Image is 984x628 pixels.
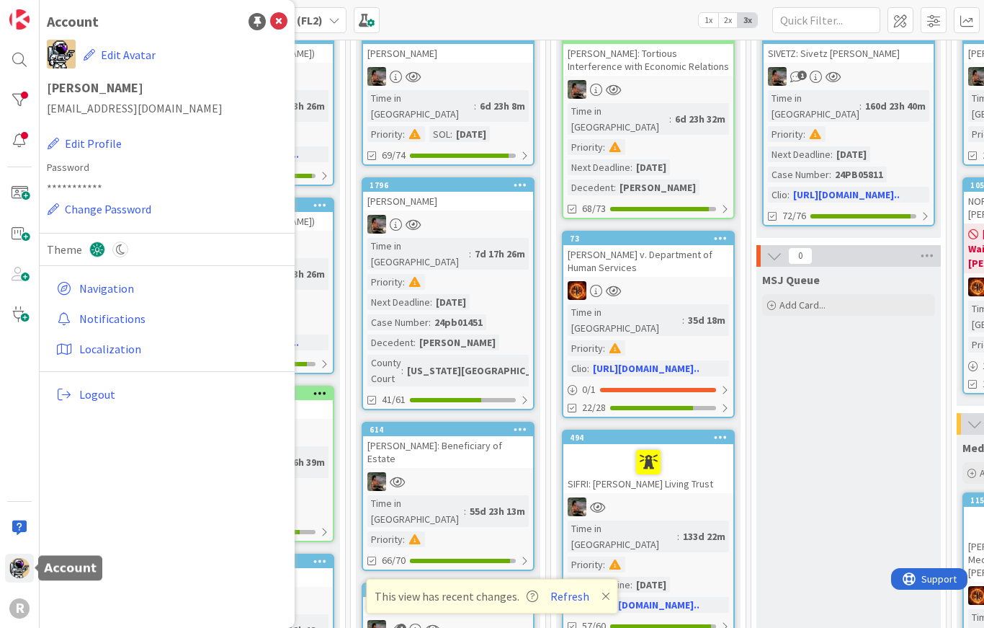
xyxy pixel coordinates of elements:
[44,562,97,575] h5: Account
[363,472,533,491] div: MW
[833,146,870,162] div: [DATE]
[367,90,474,122] div: Time in [GEOGRAPHIC_DATA]
[563,431,733,444] div: 494
[669,111,671,127] span: :
[466,503,529,519] div: 55d 23h 13m
[47,200,152,218] button: Change Password
[677,529,679,544] span: :
[79,386,282,403] span: Logout
[363,67,533,86] div: MW
[266,454,328,470] div: 73d 16h 39m
[403,531,405,547] span: :
[768,67,787,86] img: MW
[616,180,699,195] div: [PERSON_NAME]
[563,31,733,76] div: 653[PERSON_NAME]: Tortious Interference with Economic Relations
[363,423,533,436] div: 614
[568,159,630,175] div: Next Deadline
[367,314,429,330] div: Case Number
[764,67,934,86] div: MW
[382,148,406,163] span: 69/74
[367,126,403,142] div: Priority
[593,598,699,611] a: [URL][DOMAIN_NAME]..
[403,126,405,142] span: :
[768,167,829,182] div: Case Number
[563,381,733,399] div: 0/1
[363,192,533,211] div: [PERSON_NAME]
[563,80,733,99] div: MW
[367,294,430,310] div: Next Deadline
[568,281,586,300] img: TR
[50,306,287,332] a: Notifications
[568,180,614,195] div: Decedent
[363,215,533,234] div: MW
[630,159,632,175] span: :
[632,159,670,175] div: [DATE]
[403,363,562,379] div: [US_STATE][GEOGRAPHIC_DATA]
[363,436,533,468] div: [PERSON_NAME]: Beneficiary of Estate
[363,423,533,468] div: 614[PERSON_NAME]: Beneficiary of Estate
[768,126,803,142] div: Priority
[429,314,431,330] span: :
[382,392,406,407] span: 41/61
[764,31,934,63] div: 80SIVETZ: Sivetz [PERSON_NAME]
[682,312,684,328] span: :
[30,2,66,19] span: Support
[587,361,589,376] span: :
[363,44,533,63] div: [PERSON_NAME]
[370,180,533,190] div: 1796
[568,361,587,376] div: Clio
[603,340,605,356] span: :
[568,557,603,572] div: Priority
[363,584,533,597] div: 95
[363,597,533,616] div: [PERSON_NAME]: [PERSON_NAME]
[50,275,287,301] a: Navigation
[367,472,386,491] img: MW
[563,44,733,76] div: [PERSON_NAME]: Tortious Interference with Economic Relations
[367,67,386,86] img: MW
[582,382,596,397] span: 0 / 1
[464,503,466,519] span: :
[793,188,900,201] a: [URL][DOMAIN_NAME]..
[563,431,733,493] div: 494SIFRI: [PERSON_NAME] Living Trust
[266,98,328,114] div: 13d 23h 26m
[452,126,490,142] div: [DATE]
[582,201,606,216] span: 68/73
[367,355,401,386] div: County Court
[568,80,586,99] img: MW
[367,495,464,527] div: Time in [GEOGRAPHIC_DATA]
[413,335,416,350] span: :
[363,179,533,211] div: 1796[PERSON_NAME]
[768,90,859,122] div: Time in [GEOGRAPHIC_DATA]
[47,11,99,32] div: Account
[563,232,733,277] div: 73[PERSON_NAME] v. Department of Human Services
[431,314,486,330] div: 24pb01451
[782,208,806,224] span: 72/76
[474,98,476,114] span: :
[632,577,670,593] div: [DATE]
[471,246,529,262] div: 7d 17h 26m
[363,584,533,616] div: 95[PERSON_NAME]: [PERSON_NAME]
[47,40,76,68] img: TM
[382,553,406,568] span: 66/70
[831,146,833,162] span: :
[367,238,469,270] div: Time in [GEOGRAPHIC_DATA]
[787,187,790,203] span: :
[47,134,122,153] button: Edit Profile
[429,126,450,142] div: SOL
[367,215,386,234] img: MW
[469,246,471,262] span: :
[47,99,287,117] span: [EMAIL_ADDRESS][DOMAIN_NAME]
[416,335,499,350] div: [PERSON_NAME]
[570,234,733,244] div: 73
[563,444,733,493] div: SIFRI: [PERSON_NAME] Living Trust
[367,335,413,350] div: Decedent
[375,588,538,605] span: This view has recent changes.
[603,139,605,155] span: :
[450,126,452,142] span: :
[768,146,831,162] div: Next Deadline
[679,529,729,544] div: 133d 22m
[684,312,729,328] div: 35d 18m
[568,139,603,155] div: Priority
[831,167,887,182] div: 24PB05811
[803,126,805,142] span: :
